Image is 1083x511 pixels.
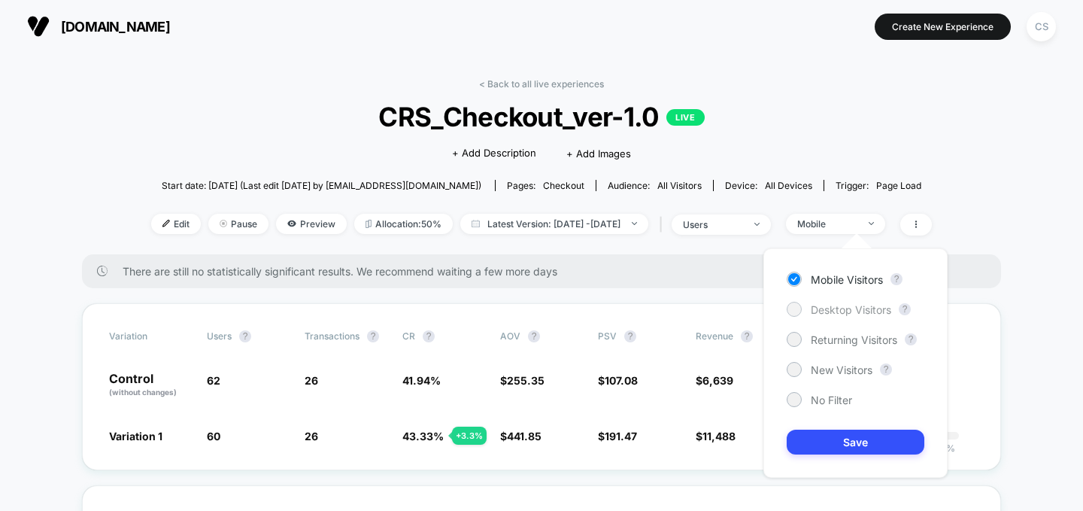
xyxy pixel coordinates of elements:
[666,109,704,126] p: LIVE
[366,220,372,228] img: rebalance
[713,180,824,191] span: Device:
[876,180,921,191] span: Page Load
[528,330,540,342] button: ?
[702,430,736,443] span: 11,488
[811,394,852,406] span: No Filter
[151,214,201,234] span: Edit
[811,363,872,376] span: New Visitors
[423,330,435,342] button: ?
[500,374,545,387] span: $
[605,374,638,387] span: 107.08
[507,430,541,443] span: 441.85
[402,374,441,387] span: 41.94 %
[27,15,50,38] img: Visually logo
[899,303,911,315] button: ?
[402,330,415,342] span: CR
[869,222,874,225] img: end
[109,430,162,443] span: Variation 1
[452,427,487,445] div: + 3.3 %
[657,180,702,191] span: All Visitors
[836,180,921,191] div: Trigger:
[276,214,347,234] span: Preview
[460,214,648,234] span: Latest Version: [DATE] - [DATE]
[354,214,453,234] span: Allocation: 50%
[598,430,637,443] span: $
[452,146,536,161] span: + Add Description
[23,14,174,38] button: [DOMAIN_NAME]
[123,265,971,278] span: There are still no statistically significant results. We recommend waiting a few more days
[608,180,702,191] div: Audience:
[656,214,672,236] span: |
[507,180,584,191] div: Pages:
[190,101,893,132] span: CRS_Checkout_ver-1.0
[162,220,170,227] img: edit
[500,330,520,342] span: AOV
[479,78,604,90] a: < Back to all live experiences
[905,333,917,345] button: ?
[787,430,924,455] button: Save
[624,330,636,342] button: ?
[207,430,220,443] span: 60
[507,374,545,387] span: 255.35
[811,273,883,286] span: Mobile Visitors
[305,430,318,443] span: 26
[472,220,480,227] img: calendar
[162,180,481,191] span: Start date: [DATE] (Last edit [DATE] by [EMAIL_ADDRESS][DOMAIN_NAME])
[239,330,251,342] button: ?
[402,430,444,443] span: 43.33 %
[811,333,897,346] span: Returning Visitors
[367,330,379,342] button: ?
[696,374,733,387] span: $
[208,214,268,234] span: Pause
[875,14,1011,40] button: Create New Experience
[605,430,637,443] span: 191.47
[109,388,177,397] span: (without changes)
[696,430,736,443] span: $
[220,220,227,227] img: end
[543,180,584,191] span: checkout
[598,330,617,342] span: PSV
[305,330,359,342] span: Transactions
[890,273,902,285] button: ?
[61,19,170,35] span: [DOMAIN_NAME]
[109,330,192,342] span: Variation
[1027,12,1056,41] div: CS
[683,219,743,230] div: users
[765,180,812,191] span: all devices
[109,373,192,398] p: Control
[566,148,631,160] span: + Add Images
[797,218,857,230] div: Mobile
[207,330,232,342] span: users
[754,223,760,226] img: end
[696,330,733,342] span: Revenue
[632,222,637,225] img: end
[1022,11,1060,42] button: CS
[811,303,891,316] span: Desktop Visitors
[741,330,753,342] button: ?
[305,374,318,387] span: 26
[598,374,638,387] span: $
[880,363,892,376] button: ?
[500,430,541,443] span: $
[207,374,220,387] span: 62
[702,374,733,387] span: 6,639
